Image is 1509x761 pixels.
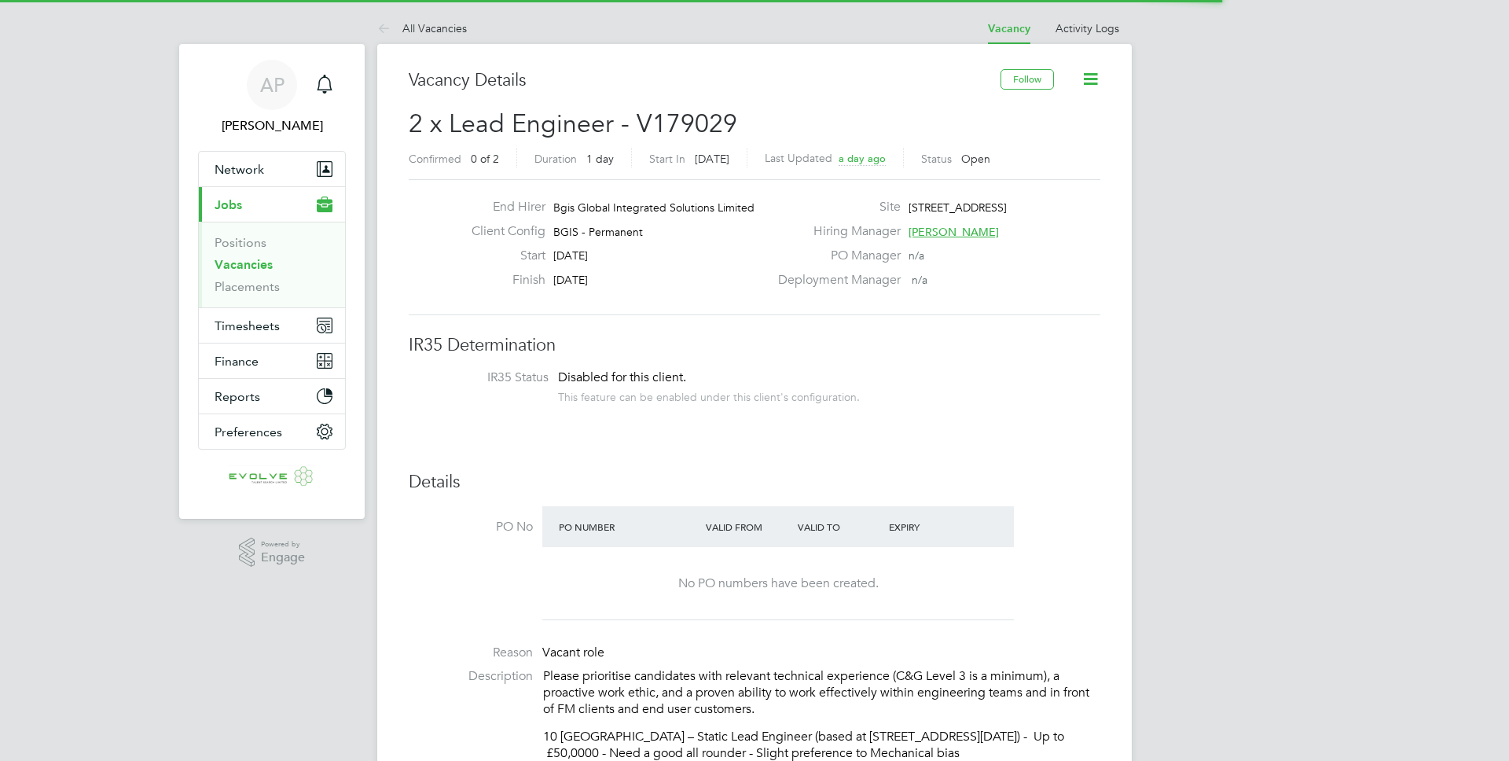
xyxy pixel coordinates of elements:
h3: Details [409,471,1100,494]
a: Activity Logs [1056,21,1119,35]
span: Vacant role [542,645,604,660]
span: AP [260,75,285,95]
span: Timesheets [215,318,280,333]
span: a day ago [839,152,886,165]
span: [STREET_ADDRESS] [909,200,1007,215]
span: Open [961,152,990,166]
button: Reports [199,379,345,414]
div: This feature can be enabled under this client's configuration. [558,386,860,404]
span: Jobs [215,197,242,212]
label: Client Config [459,223,545,240]
span: [PERSON_NAME] [909,225,999,239]
a: Vacancy [988,22,1030,35]
p: Please prioritise candidates with relevant technical experience (C&G Level 3 is a minimum), a pro... [543,668,1100,717]
span: Reports [215,389,260,404]
span: n/a [909,248,924,263]
span: 1 day [586,152,614,166]
nav: Main navigation [179,44,365,519]
a: Go to home page [198,465,346,491]
button: Jobs [199,187,345,222]
label: Start In [649,152,685,166]
img: evolve-talent-logo-retina.png [229,465,315,491]
label: PO Manager [769,248,901,264]
div: Valid From [702,513,794,541]
label: Description [409,668,533,685]
label: End Hirer [459,199,545,215]
span: Finance [215,354,259,369]
label: Reason [409,645,533,661]
span: BGIS - Permanent [553,225,643,239]
span: 2 x Lead Engineer - V179029 [409,108,737,139]
label: Hiring Manager [769,223,901,240]
span: 0 of 2 [471,152,499,166]
button: Timesheets [199,308,345,343]
a: All Vacancies [377,21,467,35]
h3: IR35 Determination [409,334,1100,357]
button: Follow [1000,69,1054,90]
a: Positions [215,235,266,250]
h3: Vacancy Details [409,69,1000,92]
label: Confirmed [409,152,461,166]
div: No PO numbers have been created. [558,575,998,592]
div: Valid To [794,513,886,541]
div: PO Number [555,513,702,541]
span: [DATE] [553,273,588,287]
label: Deployment Manager [769,272,901,289]
label: Start [459,248,545,264]
a: AP[PERSON_NAME] [198,60,346,135]
a: Placements [215,279,280,294]
span: Preferences [215,425,282,439]
span: Engage [261,551,305,564]
span: Bgis Global Integrated Solutions Limited [553,200,754,215]
button: Finance [199,344,345,378]
button: Network [199,152,345,186]
span: [DATE] [695,152,729,166]
a: Vacancies [215,257,273,272]
label: Status [921,152,952,166]
span: Disabled for this client. [558,369,686,385]
label: PO No [409,519,533,535]
label: IR35 Status [424,369,549,386]
span: Powered by [261,538,305,551]
label: Site [769,199,901,215]
span: n/a [912,273,927,287]
span: Network [215,162,264,177]
label: Duration [534,152,577,166]
div: Expiry [885,513,977,541]
button: Preferences [199,414,345,449]
label: Finish [459,272,545,289]
span: [DATE] [553,248,588,263]
div: Jobs [199,222,345,307]
span: Anthony Perrin [198,116,346,135]
label: Last Updated [765,151,832,165]
a: Powered byEngage [239,538,306,568]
